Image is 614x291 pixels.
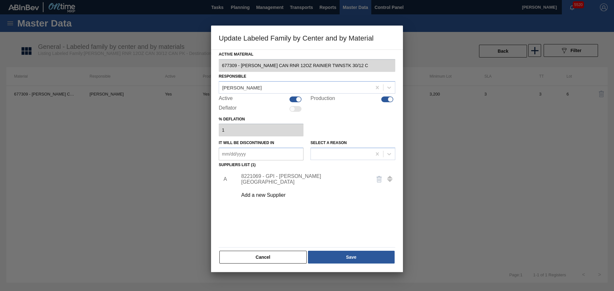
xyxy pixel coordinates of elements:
[219,105,237,113] label: Deflator
[222,85,262,90] div: [PERSON_NAME]
[219,251,307,264] button: Cancel
[219,115,303,124] label: % deflation
[219,96,233,103] label: Active
[241,173,366,185] div: 8221069 - GPI - [PERSON_NAME][GEOGRAPHIC_DATA]
[375,175,383,183] img: delete-icon
[241,192,366,198] div: Add a new Supplier
[219,50,395,59] label: Active Material
[372,172,387,187] button: delete-icon
[219,163,256,167] label: Suppliers list (1)
[219,141,274,145] label: It will be discontinued in
[311,96,335,103] label: Production
[311,141,347,145] label: Select a reason
[211,26,403,50] h3: Update Labeled Family by Center and by Material
[219,171,229,187] li: A
[219,148,303,160] input: mm/dd/yyyy
[308,251,395,264] button: Save
[219,74,246,79] label: Responsible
